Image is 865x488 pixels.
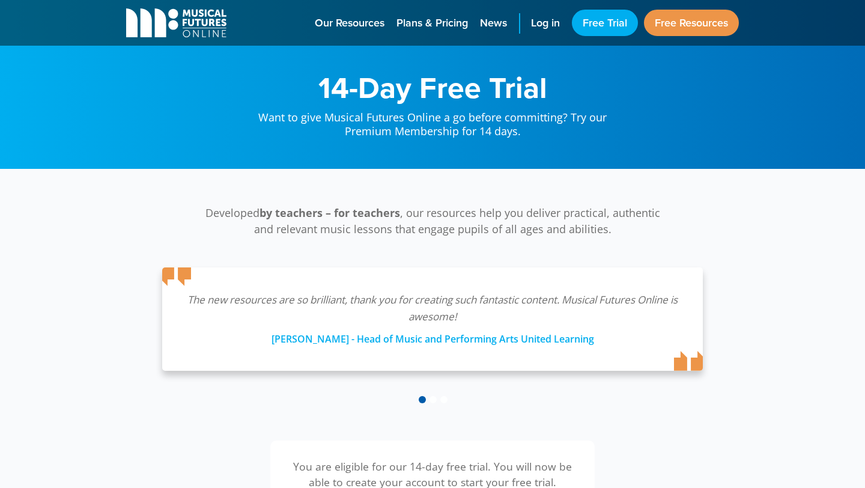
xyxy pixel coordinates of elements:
[572,10,638,36] a: Free Trial
[315,15,384,31] span: Our Resources
[198,205,667,237] p: Developed , our resources help you deliver practical, authentic and relevant music lessons that e...
[531,15,560,31] span: Log in
[186,291,679,325] p: The new resources are so brilliant, thank you for creating such fantastic content. Musical Future...
[480,15,507,31] span: News
[246,72,619,102] h1: 14-Day Free Trial
[396,15,468,31] span: Plans & Pricing
[259,206,400,220] strong: by teachers – for teachers
[644,10,739,36] a: Free Resources
[246,102,619,139] p: Want to give Musical Futures Online a go before committing? Try our Premium Membership for 14 days.
[186,325,679,347] div: [PERSON_NAME] - Head of Music and Performing Arts United Learning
